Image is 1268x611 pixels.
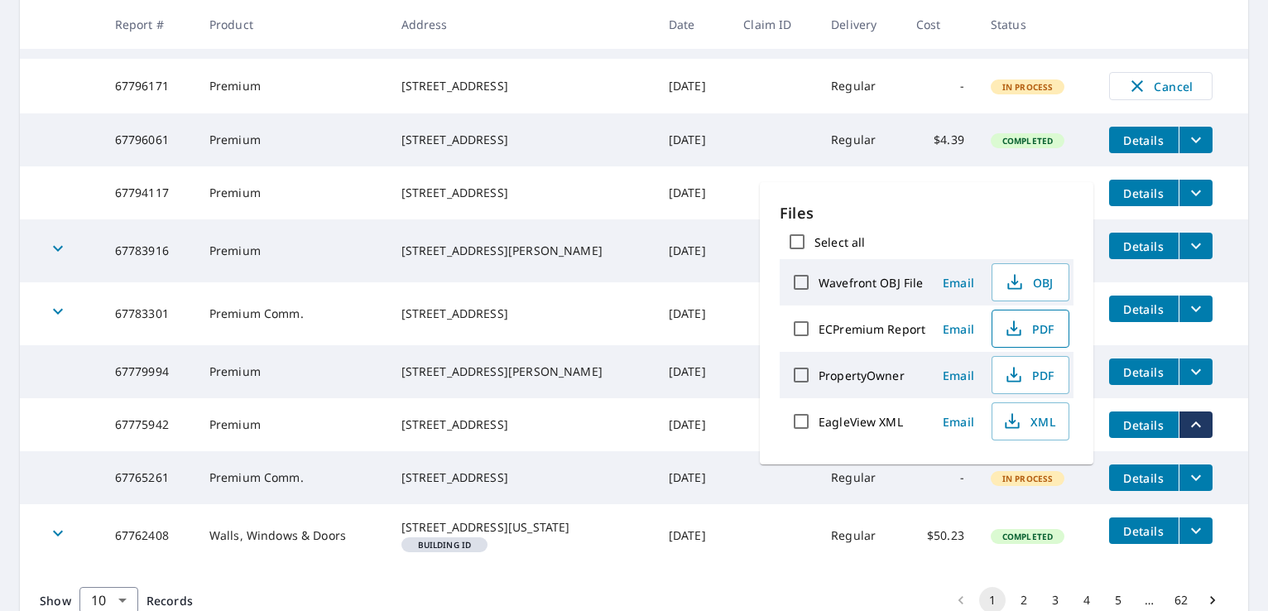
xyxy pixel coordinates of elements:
[1179,358,1213,385] button: filesDropdownBtn-67779994
[939,414,978,430] span: Email
[1002,319,1055,339] span: PDF
[1109,72,1213,100] button: Cancel
[1179,180,1213,206] button: filesDropdownBtn-67794117
[656,345,730,398] td: [DATE]
[932,270,985,296] button: Email
[1119,185,1169,201] span: Details
[1109,464,1179,491] button: detailsBtn-67765261
[1119,523,1169,539] span: Details
[818,59,902,113] td: Regular
[903,59,977,113] td: -
[819,368,905,383] label: PropertyOwner
[102,113,196,166] td: 67796061
[401,519,642,536] div: [STREET_ADDRESS][US_STATE]
[102,219,196,282] td: 67783916
[196,59,388,113] td: Premium
[1109,127,1179,153] button: detailsBtn-67796061
[903,113,977,166] td: $4.39
[401,469,642,486] div: [STREET_ADDRESS]
[401,305,642,322] div: [STREET_ADDRESS]
[1119,132,1169,148] span: Details
[1119,470,1169,486] span: Details
[1109,358,1179,385] button: detailsBtn-67779994
[102,504,196,567] td: 67762408
[1179,296,1213,322] button: filesDropdownBtn-67783301
[1179,517,1213,544] button: filesDropdownBtn-67762408
[656,398,730,451] td: [DATE]
[903,166,977,219] td: $4.39
[196,504,388,567] td: Walls, Windows & Doors
[102,166,196,219] td: 67794117
[992,81,1064,93] span: In Process
[1109,517,1179,544] button: detailsBtn-67762408
[401,416,642,433] div: [STREET_ADDRESS]
[196,345,388,398] td: Premium
[656,282,730,345] td: [DATE]
[819,414,903,430] label: EagleView XML
[1109,180,1179,206] button: detailsBtn-67794117
[401,243,642,259] div: [STREET_ADDRESS][PERSON_NAME]
[1136,592,1163,609] div: …
[1119,238,1169,254] span: Details
[1109,233,1179,259] button: detailsBtn-67783916
[1002,411,1055,431] span: XML
[656,166,730,219] td: [DATE]
[780,202,1073,224] p: Files
[1109,411,1179,438] button: detailsBtn-67775942
[40,593,71,609] span: Show
[992,356,1069,394] button: PDF
[656,504,730,567] td: [DATE]
[939,275,978,291] span: Email
[819,275,923,291] label: Wavefront OBJ File
[903,451,977,504] td: -
[656,113,730,166] td: [DATE]
[1002,272,1055,292] span: OBJ
[992,263,1069,301] button: OBJ
[1002,365,1055,385] span: PDF
[939,321,978,337] span: Email
[818,504,902,567] td: Regular
[814,234,865,250] label: Select all
[102,398,196,451] td: 67775942
[1119,364,1169,380] span: Details
[1109,296,1179,322] button: detailsBtn-67783301
[1179,233,1213,259] button: filesDropdownBtn-67783916
[818,113,902,166] td: Regular
[196,166,388,219] td: Premium
[992,531,1063,542] span: Completed
[1119,417,1169,433] span: Details
[146,593,193,609] span: Records
[818,166,902,219] td: Regular
[1119,301,1169,317] span: Details
[1179,127,1213,153] button: filesDropdownBtn-67796061
[932,409,985,435] button: Email
[102,451,196,504] td: 67765261
[903,504,977,567] td: $50.23
[196,113,388,166] td: Premium
[196,219,388,282] td: Premium
[992,135,1063,147] span: Completed
[102,282,196,345] td: 67783301
[102,59,196,113] td: 67796171
[992,473,1064,484] span: In Process
[656,219,730,282] td: [DATE]
[401,78,642,94] div: [STREET_ADDRESS]
[196,398,388,451] td: Premium
[932,316,985,342] button: Email
[401,363,642,380] div: [STREET_ADDRESS][PERSON_NAME]
[656,59,730,113] td: [DATE]
[818,451,902,504] td: Regular
[401,132,642,148] div: [STREET_ADDRESS]
[992,310,1069,348] button: PDF
[1126,76,1195,96] span: Cancel
[401,185,642,201] div: [STREET_ADDRESS]
[656,451,730,504] td: [DATE]
[102,345,196,398] td: 67779994
[1179,464,1213,491] button: filesDropdownBtn-67765261
[196,451,388,504] td: Premium Comm.
[819,321,925,337] label: ECPremium Report
[992,402,1069,440] button: XML
[1179,411,1213,438] button: filesDropdownBtn-67775942
[196,282,388,345] td: Premium Comm.
[418,541,472,549] em: Building ID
